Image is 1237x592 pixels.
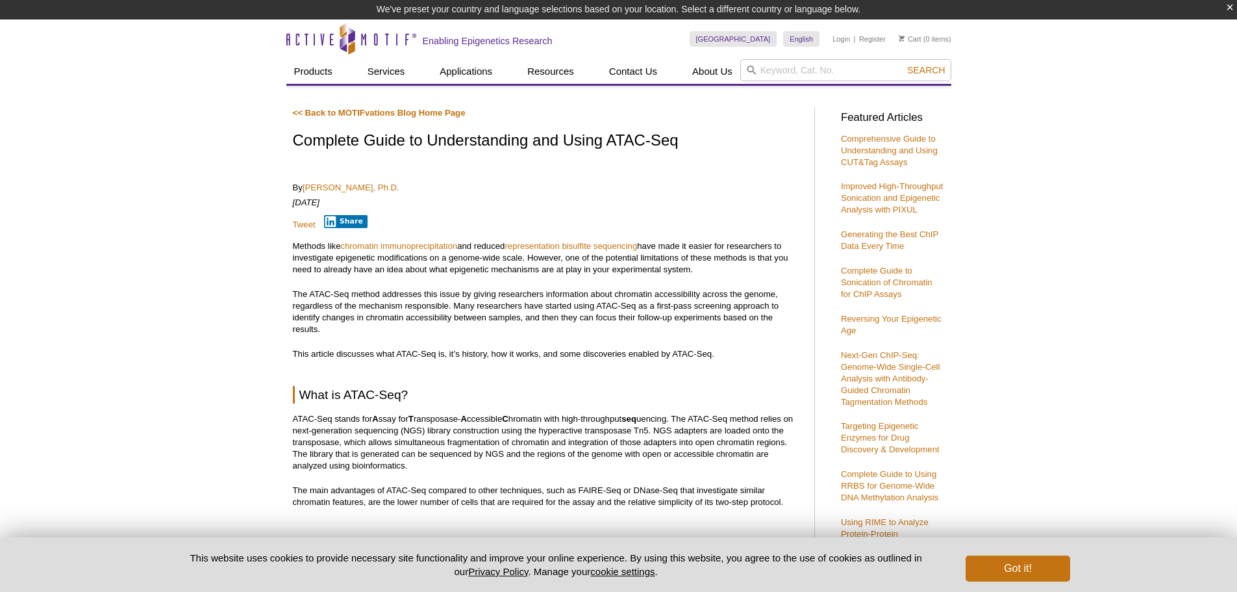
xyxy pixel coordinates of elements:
[841,134,938,167] a: Comprehensive Guide to Understanding and Using CUT&Tag Assays
[293,132,801,151] h1: Complete Guide to Understanding and Using ATAC-Seq
[841,469,938,502] a: Complete Guide to Using RRBS for Genome-Wide DNA Methylation Analysis
[832,34,850,44] a: Login
[899,34,921,44] a: Cart
[519,59,582,84] a: Resources
[590,566,655,577] button: cookie settings
[432,59,500,84] a: Applications
[408,414,414,424] strong: T
[841,266,932,299] a: Complete Guide to Sonication of Chromatin for ChIP Assays
[293,289,801,335] p: The ATAC-Seq method addresses this issue by giving researchers information about chromatin access...
[783,31,819,47] a: English
[423,35,553,47] h2: Enabling Epigenetics Research
[684,59,740,84] a: About Us
[502,414,508,424] strong: C
[966,556,1069,582] button: Got it!
[293,413,801,472] p: ATAC-Seq stands for ssay for ransposase- ccessible hromatin with high-throughput uencing. The ATA...
[341,241,458,251] a: chromatin immunoprecipitation
[293,386,801,404] h2: What is ATAC-Seq?
[621,414,636,424] strong: seq
[841,229,938,251] a: Generating the Best ChIP Data Every Time
[468,566,528,577] a: Privacy Policy
[303,183,399,192] a: [PERSON_NAME], Ph.D.
[841,314,942,335] a: Reversing Your Epigenetic Age
[505,241,637,251] a: representation bisulfite sequencing
[601,59,665,84] a: Contact Us
[293,108,466,118] a: << Back to MOTIFvations Blog Home Page
[690,31,777,47] a: [GEOGRAPHIC_DATA]
[293,182,801,194] p: By
[360,59,413,84] a: Services
[854,31,856,47] li: |
[372,414,379,424] strong: A
[293,240,801,276] p: Methods like and reduced have made it easier for researchers to investigate epigenetic modificati...
[899,31,951,47] li: (0 items)
[841,112,945,123] h3: Featured Articles
[899,35,905,42] img: Your Cart
[907,65,945,75] span: Search
[286,59,340,84] a: Products
[903,64,949,76] button: Search
[841,181,943,214] a: Improved High-Throughput Sonication and Epigenetic Analysis with PIXUL
[841,350,940,407] a: Next-Gen ChIP-Seq: Genome-Wide Single-Cell Analysis with Antibody-Guided Chromatin Tagmentation M...
[293,198,320,207] em: [DATE]
[841,517,939,550] a: Using RIME to Analyze Protein-Protein Interactions on Chromatin
[841,421,940,454] a: Targeting Epigenetic Enzymes for Drug Discovery & Development
[168,551,945,578] p: This website uses cookies to provide necessary site functionality and improve your online experie...
[293,348,801,360] p: This article discusses what ATAC-Seq is, it’s history, how it works, and some discoveries enabled...
[460,414,467,424] strong: A
[293,485,801,508] p: The main advantages of ATAC-Seq compared to other techniques, such as FAIRE-Seq or DNase-Seq that...
[740,59,951,81] input: Keyword, Cat. No.
[859,34,886,44] a: Register
[293,220,316,229] a: Tweet
[324,215,368,228] button: Share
